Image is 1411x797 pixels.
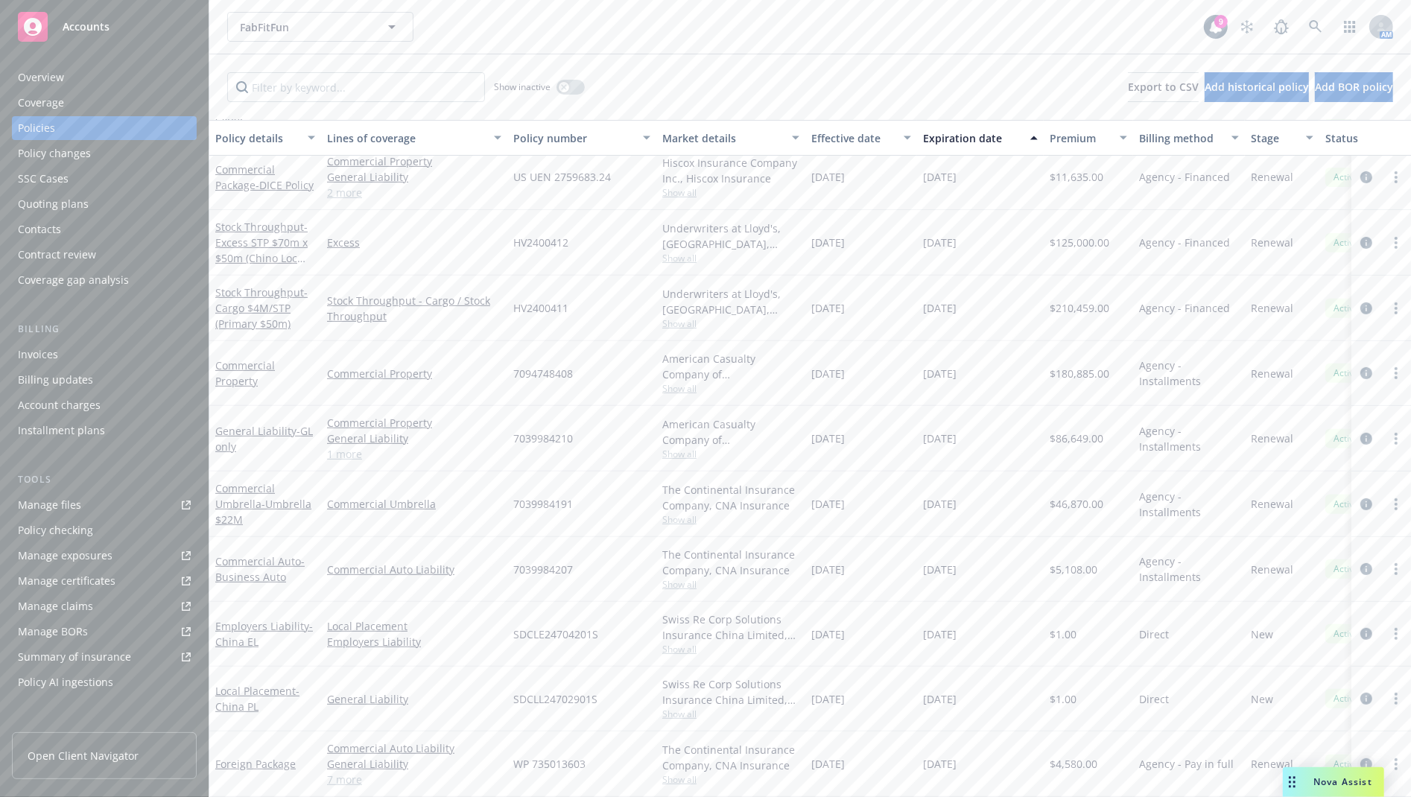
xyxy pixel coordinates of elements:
[215,619,313,649] a: Employers Liability
[662,578,799,591] span: Show all
[12,493,197,517] a: Manage files
[12,518,197,542] a: Policy checking
[811,169,845,185] span: [DATE]
[18,544,112,568] div: Manage exposures
[1357,690,1375,708] a: circleInformation
[1331,627,1361,641] span: Active
[811,562,845,577] span: [DATE]
[1139,235,1230,250] span: Agency - Financed
[1050,496,1103,512] span: $46,870.00
[811,235,845,250] span: [DATE]
[1205,72,1309,102] button: Add historical policy
[513,431,573,446] span: 7039984210
[12,569,197,593] a: Manage certificates
[656,120,805,156] button: Market details
[1050,235,1109,250] span: $125,000.00
[327,634,501,650] a: Employers Liability
[12,142,197,165] a: Policy changes
[215,554,305,584] a: Commercial Auto
[18,419,105,442] div: Installment plans
[1245,120,1319,156] button: Stage
[1387,560,1405,578] a: more
[12,393,197,417] a: Account charges
[12,620,197,644] a: Manage BORs
[1251,691,1273,707] span: New
[662,643,799,655] span: Show all
[507,120,656,156] button: Policy number
[662,286,799,317] div: Underwriters at Lloyd's, [GEOGRAPHIC_DATA], [PERSON_NAME] of [GEOGRAPHIC_DATA], Price Forbes & Pa...
[662,220,799,252] div: Underwriters at Lloyd's, [GEOGRAPHIC_DATA], [PERSON_NAME] of [GEOGRAPHIC_DATA], Price Forbes & Pa...
[327,185,501,200] a: 2 more
[811,496,845,512] span: [DATE]
[811,130,895,146] div: Effective date
[513,691,597,707] span: SDCLL24702901S
[28,748,139,763] span: Open Client Navigator
[1139,358,1239,389] span: Agency - Installments
[1387,168,1405,186] a: more
[327,446,501,462] a: 1 more
[811,626,845,642] span: [DATE]
[811,431,845,446] span: [DATE]
[18,393,101,417] div: Account charges
[811,300,845,316] span: [DATE]
[1313,775,1372,788] span: Nova Assist
[923,626,957,642] span: [DATE]
[18,670,113,694] div: Policy AI ingestions
[662,612,799,643] div: Swiss Re Corp Solutions Insurance China Limited, Swiss Re
[327,130,485,146] div: Lines of coverage
[1331,498,1361,511] span: Active
[513,366,573,381] span: 7094748408
[1331,171,1361,184] span: Active
[1139,169,1230,185] span: Agency - Financed
[12,645,197,669] a: Summary of insurance
[1050,756,1097,772] span: $4,580.00
[1331,432,1361,445] span: Active
[1139,130,1223,146] div: Billing method
[327,756,501,772] a: General Liability
[1251,130,1297,146] div: Stage
[1251,626,1273,642] span: New
[327,740,501,756] a: Commercial Auto Liability
[1315,72,1393,102] button: Add BOR policy
[12,217,197,241] a: Contacts
[1139,756,1234,772] span: Agency - Pay in full
[1232,12,1262,42] a: Stop snowing
[1387,430,1405,448] a: more
[215,220,308,281] a: Stock Throughput
[18,518,93,542] div: Policy checking
[18,116,55,140] div: Policies
[18,620,88,644] div: Manage BORs
[227,72,485,102] input: Filter by keyword...
[1357,430,1375,448] a: circleInformation
[215,684,299,714] a: Local Placement
[1050,562,1097,577] span: $5,108.00
[1301,12,1331,42] a: Search
[1357,755,1375,773] a: circleInformation
[1251,300,1293,316] span: Renewal
[12,66,197,89] a: Overview
[18,569,115,593] div: Manage certificates
[662,513,799,526] span: Show all
[215,130,299,146] div: Policy details
[18,142,91,165] div: Policy changes
[240,19,369,35] span: FabFitFun
[1050,300,1109,316] span: $210,459.00
[327,169,501,185] a: General Liability
[12,594,197,618] a: Manage claims
[327,618,501,634] a: Local Placement
[1331,236,1361,250] span: Active
[12,167,197,191] a: SSC Cases
[18,66,64,89] div: Overview
[1357,168,1375,186] a: circleInformation
[1139,300,1230,316] span: Agency - Financed
[321,120,507,156] button: Lines of coverage
[513,756,586,772] span: WP 735013603
[1331,366,1361,380] span: Active
[327,772,501,787] a: 7 more
[1251,366,1293,381] span: Renewal
[1139,489,1239,520] span: Agency - Installments
[662,742,799,773] div: The Continental Insurance Company, CNA Insurance
[662,130,783,146] div: Market details
[327,496,501,512] a: Commercial Umbrella
[12,544,197,568] span: Manage exposures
